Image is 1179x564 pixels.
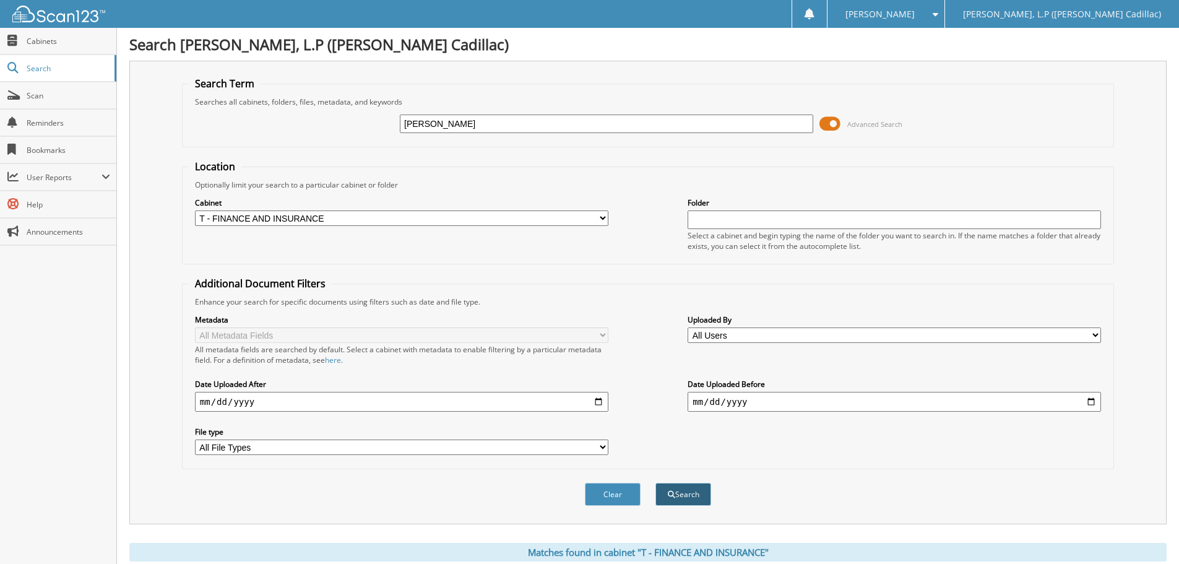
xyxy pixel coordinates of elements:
[585,483,641,506] button: Clear
[195,392,608,412] input: start
[27,36,110,46] span: Cabinets
[27,63,108,74] span: Search
[27,145,110,155] span: Bookmarks
[129,34,1167,54] h1: Search [PERSON_NAME], L.P ([PERSON_NAME] Cadillac)
[688,197,1101,208] label: Folder
[847,119,902,129] span: Advanced Search
[189,180,1107,190] div: Optionally limit your search to a particular cabinet or folder
[27,118,110,128] span: Reminders
[27,227,110,237] span: Announcements
[27,90,110,101] span: Scan
[655,483,711,506] button: Search
[195,315,608,325] label: Metadata
[688,392,1101,412] input: end
[189,160,241,173] legend: Location
[195,344,608,365] div: All metadata fields are searched by default. Select a cabinet with metadata to enable filtering b...
[195,197,608,208] label: Cabinet
[195,427,608,437] label: File type
[12,6,105,22] img: scan123-logo-white.svg
[688,315,1101,325] label: Uploaded By
[1117,505,1179,564] iframe: Chat Widget
[189,297,1107,307] div: Enhance your search for specific documents using filters such as date and file type.
[845,11,915,18] span: [PERSON_NAME]
[963,11,1161,18] span: [PERSON_NAME], L.P ([PERSON_NAME] Cadillac)
[27,199,110,210] span: Help
[189,277,332,290] legend: Additional Document Filters
[325,355,341,365] a: here
[688,230,1101,251] div: Select a cabinet and begin typing the name of the folder you want to search in. If the name match...
[129,543,1167,562] div: Matches found in cabinet "T - FINANCE AND INSURANCE"
[688,379,1101,389] label: Date Uploaded Before
[27,172,101,183] span: User Reports
[189,77,261,90] legend: Search Term
[195,379,608,389] label: Date Uploaded After
[189,97,1107,107] div: Searches all cabinets, folders, files, metadata, and keywords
